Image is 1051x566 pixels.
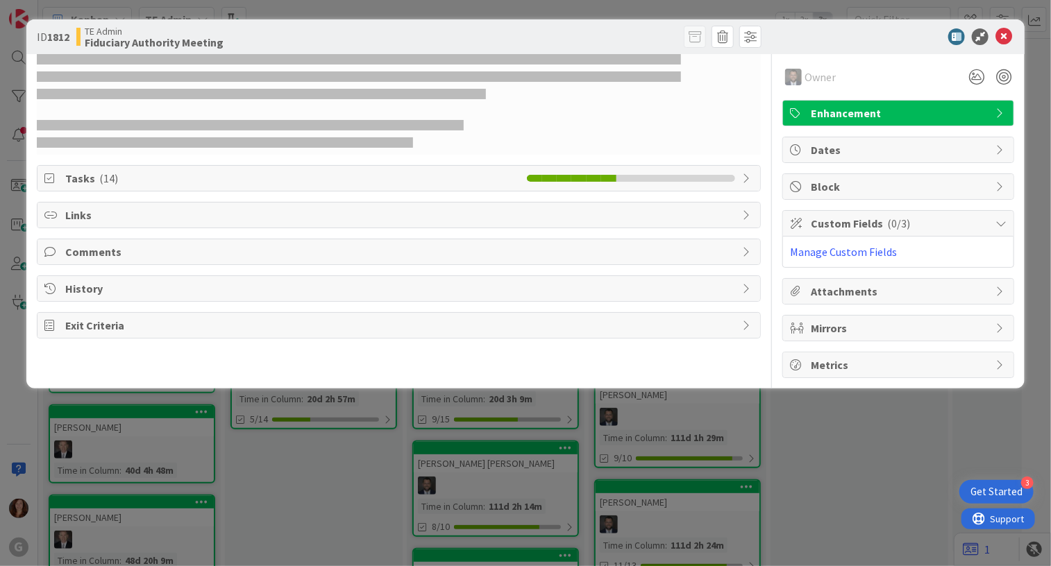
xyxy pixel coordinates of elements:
div: 3 [1021,477,1034,489]
span: Comments [65,243,735,260]
span: History [65,280,735,297]
div: Open Get Started checklist, remaining modules: 3 [959,480,1034,504]
span: Links [65,207,735,223]
span: Enhancement [811,105,989,121]
span: TE Admin [85,26,224,37]
span: Mirrors [811,320,989,336]
span: ( 14 ) [99,171,118,185]
span: Owner [805,69,836,85]
span: Metrics [811,357,989,373]
span: Custom Fields [811,215,989,232]
span: Exit Criteria [65,317,735,334]
b: 1812 [47,30,69,44]
span: Dates [811,141,989,158]
span: ID [37,28,69,45]
img: JW [785,69,802,85]
span: Block [811,178,989,195]
a: Manage Custom Fields [790,245,897,259]
b: Fiduciary Authority Meeting [85,37,224,48]
span: ( 0/3 ) [887,216,910,230]
span: Support [29,2,63,19]
span: Attachments [811,283,989,300]
span: Tasks [65,170,520,187]
div: Get Started [970,485,1023,499]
